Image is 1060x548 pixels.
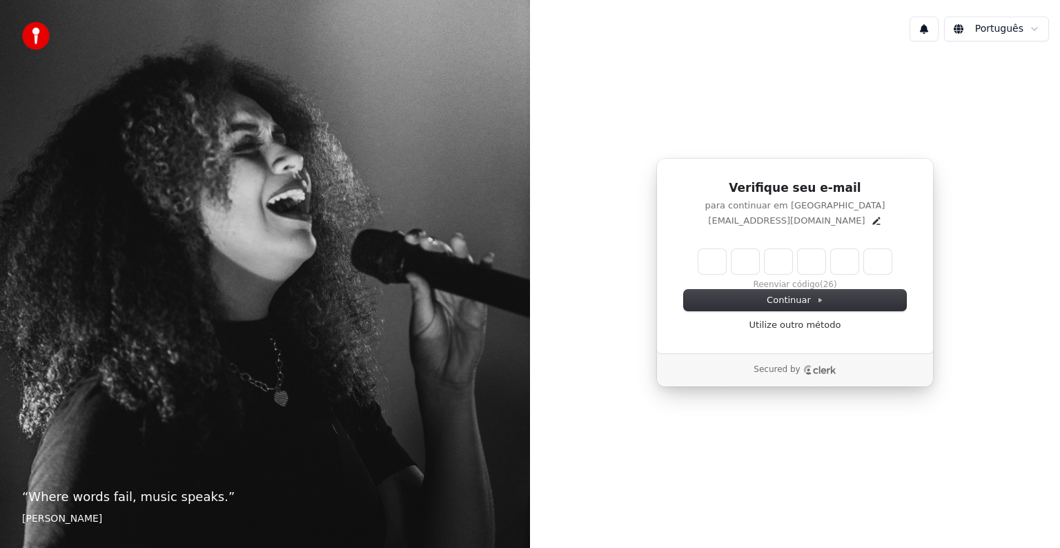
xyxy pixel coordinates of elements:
p: “ Where words fail, music speaks. ” [22,487,508,507]
button: Edit [871,215,882,226]
footer: [PERSON_NAME] [22,512,508,526]
a: Clerk logo [803,365,836,375]
span: Continuar [767,294,823,306]
p: [EMAIL_ADDRESS][DOMAIN_NAME] [708,215,865,227]
button: Continuar [684,290,906,311]
h1: Verifique seu e-mail [684,180,906,197]
p: Secured by [754,364,800,375]
input: Enter verification code [698,249,892,274]
a: Utilize outro método [749,319,841,331]
p: para continuar em [GEOGRAPHIC_DATA] [684,199,906,212]
img: youka [22,22,50,50]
